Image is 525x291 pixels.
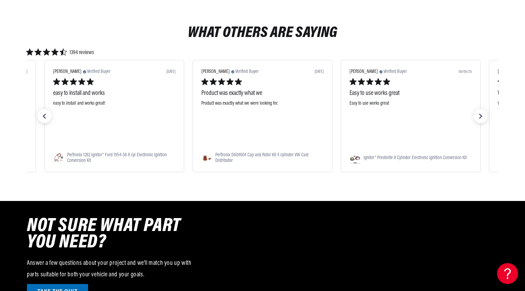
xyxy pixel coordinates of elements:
[201,152,213,164] img: https://cdn-yotpo-images-production.yotpo.com/Product/407422840/341960841/square.jpg?1662485459
[201,69,230,75] span: [PERSON_NAME]
[70,48,94,57] span: 1394 reviews
[474,109,488,123] div: next slide
[201,89,324,98] div: Product was exactly what we
[315,69,324,74] div: [DATE]
[235,69,259,75] span: Verified Buyer
[215,152,324,164] span: PerTronix D604604 Cap and Rotor Kit 4 cylinder VW Cast Distributor
[201,99,324,148] div: Product was exactly what we were looking for.
[459,69,472,74] div: 09/05/25
[166,69,175,74] div: [DATE]
[498,152,509,164] img: https://cdn-yotpo-images-production.yotpo.com/Product/407426822/341959540/square.jpg?1756415693
[53,152,175,164] div: Navigate to PerTronix 1282 Ignitor® Ford 1954-56 8 cyl Electronic Ignition Conversion Kit
[26,48,94,57] div: 4.6743183 star rating
[53,69,81,75] span: [PERSON_NAME]
[67,152,175,164] span: PerTronix 1282 Ignitor® Ford 1954-56 8 cyl Electronic Ignition Conversion Kit
[53,99,175,148] div: easy to install and works great!
[53,89,175,98] div: easy to install and works
[364,155,467,161] span: Ignitor® Prestolite 8 Cylinder Electronic Ignition Conversion Kit
[383,69,407,75] span: Verified Buyer
[27,217,180,252] span: NOT SURE WHAT PART YOU NEED?
[37,109,51,123] div: previous slide
[87,69,110,75] span: Verified Buyer
[188,26,337,40] h2: What Others Are Saying
[350,89,472,98] div: Easy to use works great
[26,60,499,172] div: carousel with 7 slides
[350,69,378,75] span: [PERSON_NAME]
[44,60,184,172] div: slide 7 out of 7
[341,60,481,172] div: slide 2 out of 7
[201,152,324,164] div: Navigate to PerTronix D604604 Cap and Rotor Kit 4 cylinder VW Cast Distributor
[53,152,64,164] img: https://cdn-yotpo-images-production.yotpo.com/Product/407422671/341960471/square.png?1708042384
[350,152,361,164] img: https://cdn-yotpo-images-production.yotpo.com/Product/407427832/341959914/square.jpg?1708052436
[350,99,472,148] div: Easy to use works great
[27,260,191,278] span: Answer a few questions about your project and we'll match you up with parts suitable for both you...
[350,152,472,164] div: Navigate to Ignitor® Prestolite 8 Cylinder Electronic Ignition Conversion Kit
[193,60,332,172] div: slide 1 out of 7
